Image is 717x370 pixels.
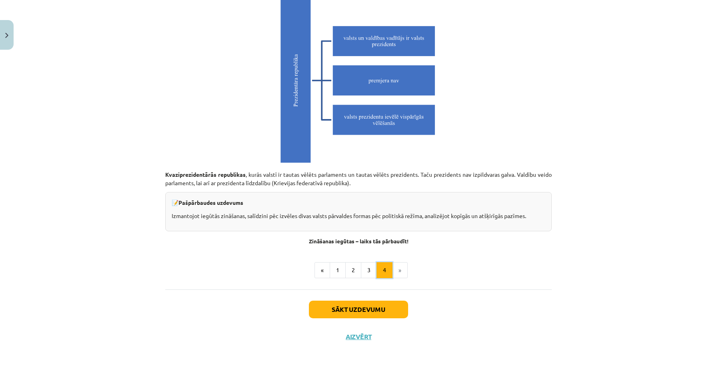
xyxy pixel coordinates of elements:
[5,33,8,38] img: icon-close-lesson-0947bae3869378f0d4975bcd49f059093ad1ed9edebbc8119c70593378902aed.svg
[314,262,330,278] button: «
[361,262,377,278] button: 3
[172,212,545,220] p: Izmantojot iegūtās zināšanas, salīdzini pēc izvēles divas valsts pārvaldes formas pēc politiskā r...
[178,199,243,206] b: Pašpārbaudes uzdevums
[309,237,409,245] strong: Zināšanas iegūtas – laiks tās pārbaudīt!
[172,198,545,207] p: 📝
[330,262,346,278] button: 1
[343,333,374,341] button: Aizvērt
[345,262,361,278] button: 2
[309,301,408,318] button: Sākt uzdevumu
[165,262,552,278] nav: Page navigation example
[377,262,393,278] button: 4
[165,171,246,178] b: Kvaziprezidentārās republikas
[165,170,552,187] p: , kurās valstī ir tautas vēlēts parlaments un tautas vēlēts prezidents. Taču prezidents nav izpil...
